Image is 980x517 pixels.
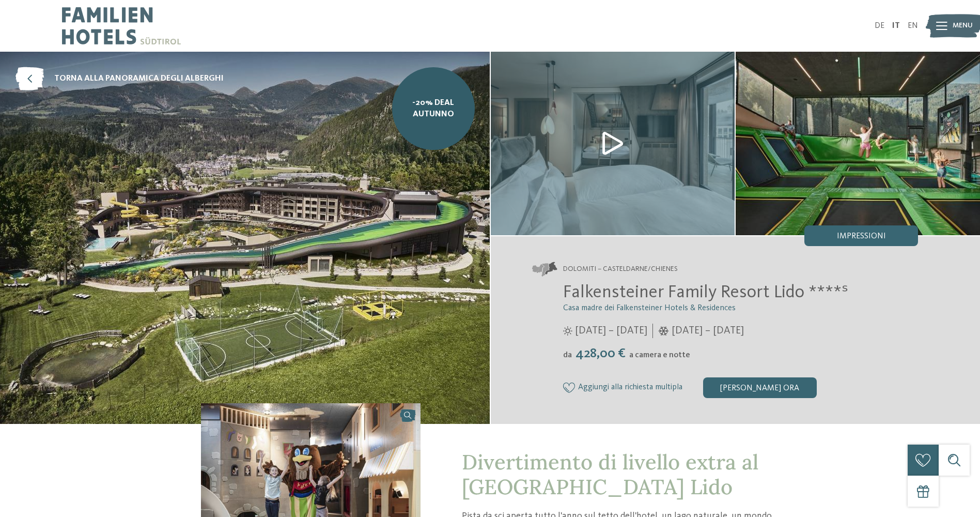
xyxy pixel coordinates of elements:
a: DE [875,22,884,30]
span: 428,00 € [573,347,628,360]
span: Dolomiti – Casteldarne/Chienes [563,264,678,275]
span: Menu [953,21,973,31]
img: Il family hotel a Chienes dal fascino particolare [736,52,980,235]
span: Divertimento di livello extra al [GEOGRAPHIC_DATA] Lido [462,449,758,500]
i: Orari d'apertura estate [563,326,572,336]
span: torna alla panoramica degli alberghi [54,73,224,84]
span: [DATE] – [DATE] [575,324,647,338]
span: da [563,351,572,359]
span: Aggiungi alla richiesta multipla [578,383,682,392]
a: -20% Deal Autunno [392,67,475,150]
a: IT [892,22,900,30]
i: Orari d'apertura inverno [658,326,669,336]
img: Il family hotel a Chienes dal fascino particolare [491,52,735,235]
div: [PERSON_NAME] ora [703,377,817,398]
span: Impressioni [837,232,886,240]
span: a camera e notte [629,351,690,359]
span: Falkensteiner Family Resort Lido ****ˢ [563,283,848,301]
span: [DATE] – [DATE] [672,324,744,338]
a: EN [908,22,918,30]
span: -20% Deal Autunno [400,97,467,120]
a: torna alla panoramica degli alberghi [15,67,224,90]
span: Casa madre dei Falkensteiner Hotels & Residences [563,304,736,312]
